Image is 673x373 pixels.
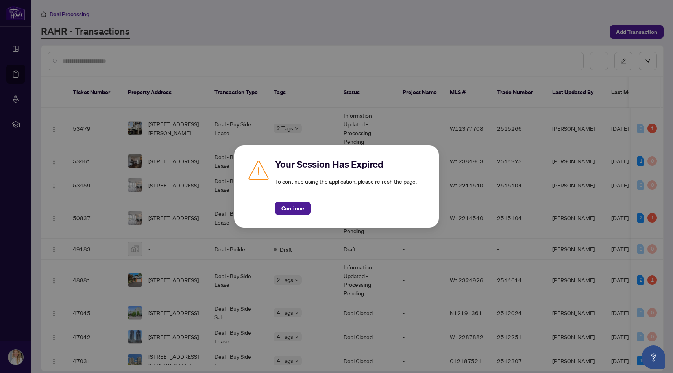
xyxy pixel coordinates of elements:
span: Continue [281,202,304,215]
img: Caution icon [247,158,270,182]
button: Continue [275,202,311,215]
div: To continue using the application, please refresh the page. [275,158,426,215]
button: Open asap [642,345,665,369]
h2: Your Session Has Expired [275,158,426,171]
